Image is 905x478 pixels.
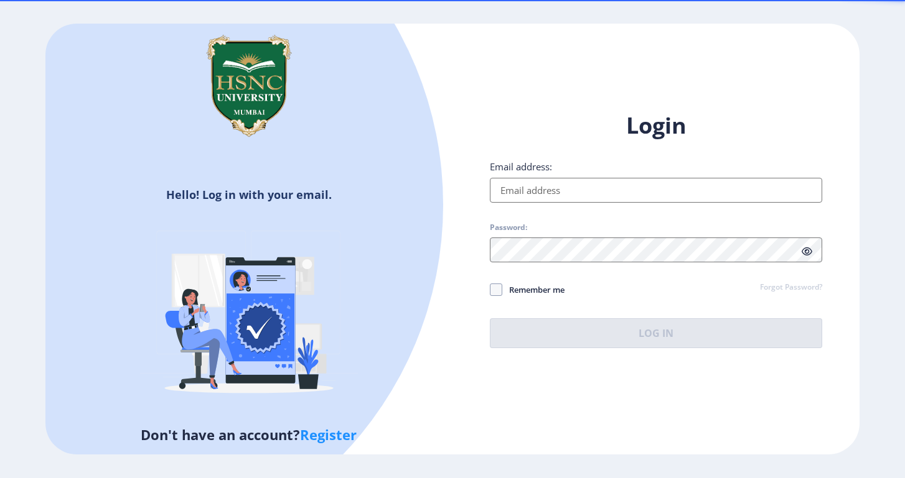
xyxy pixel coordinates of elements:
a: Register [300,425,357,444]
img: Verified-rafiki.svg [140,207,358,425]
a: Forgot Password? [760,282,822,293]
h1: Login [490,111,822,140]
label: Password: [490,223,527,232]
h5: Don't have an account? [55,425,443,444]
span: Remember me [502,282,565,297]
img: hsnc.png [187,24,311,148]
button: Log In [490,318,822,348]
input: Email address [490,178,822,203]
label: Email address: [490,160,552,173]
